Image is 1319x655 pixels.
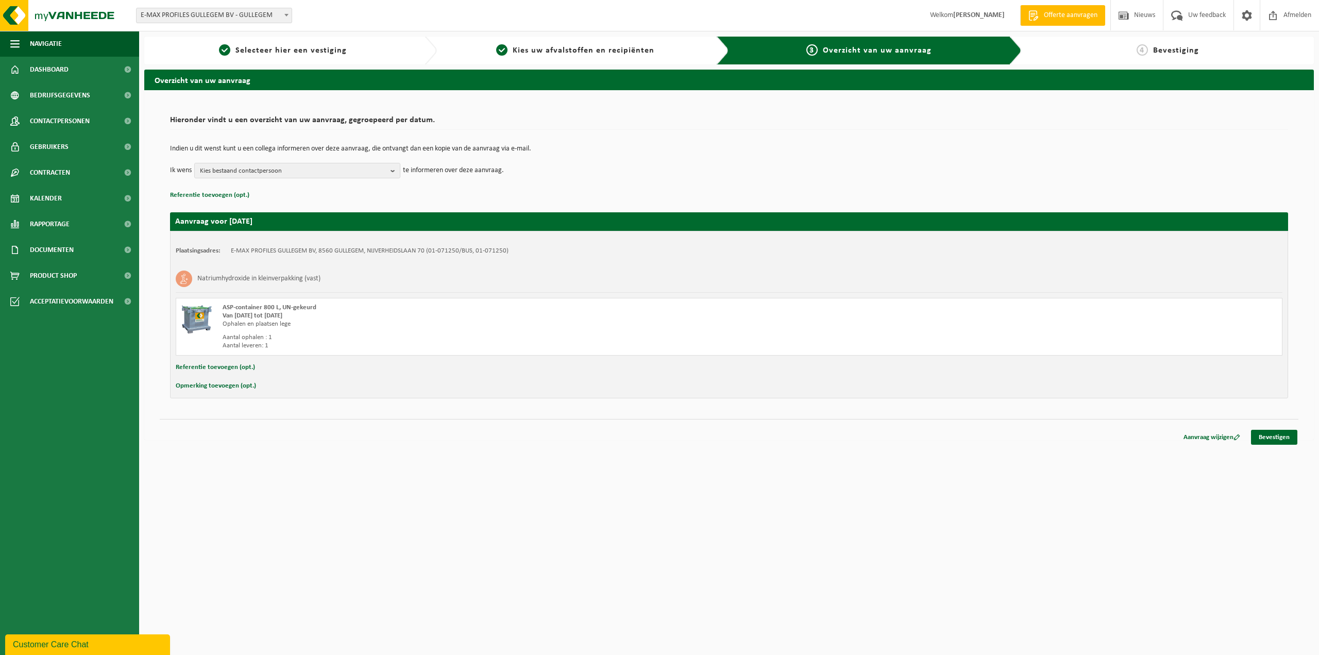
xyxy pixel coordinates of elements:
p: Indien u dit wenst kunt u een collega informeren over deze aanvraag, die ontvangt dan een kopie v... [170,145,1288,153]
span: Acceptatievoorwaarden [30,289,113,314]
p: Ik wens [170,163,192,178]
span: Gebruikers [30,134,69,160]
span: Documenten [30,237,74,263]
strong: Van [DATE] tot [DATE] [223,312,282,319]
span: Navigatie [30,31,62,57]
span: ASP-container 800 L, UN-gekeurd [223,304,316,311]
h2: Overzicht van uw aanvraag [144,70,1314,90]
span: Overzicht van uw aanvraag [823,46,932,55]
iframe: chat widget [5,632,172,655]
button: Opmerking toevoegen (opt.) [176,379,256,393]
span: 1 [219,44,230,56]
span: Kalender [30,186,62,211]
span: 3 [806,44,818,56]
span: 2 [496,44,508,56]
div: Ophalen en plaatsen lege [223,320,770,328]
a: Aanvraag wijzigen [1176,430,1248,445]
a: 2Kies uw afvalstoffen en recipiënten [442,44,709,57]
strong: Plaatsingsadres: [176,247,221,254]
span: Offerte aanvragen [1041,10,1100,21]
strong: [PERSON_NAME] [953,11,1005,19]
span: Kies bestaand contactpersoon [200,163,386,179]
div: Aantal leveren: 1 [223,342,770,350]
a: Bevestigen [1251,430,1297,445]
span: Bevestiging [1153,46,1199,55]
div: Aantal ophalen : 1 [223,333,770,342]
td: E-MAX PROFILES GULLEGEM BV, 8560 GULLEGEM, NIJVERHEIDSLAAN 70 (01-071250/BUS, 01-071250) [231,247,509,255]
button: Referentie toevoegen (opt.) [170,189,249,202]
span: Dashboard [30,57,69,82]
span: Bedrijfsgegevens [30,82,90,108]
span: Product Shop [30,263,77,289]
a: Offerte aanvragen [1020,5,1105,26]
button: Kies bestaand contactpersoon [194,163,400,178]
span: Kies uw afvalstoffen en recipiënten [513,46,654,55]
button: Referentie toevoegen (opt.) [176,361,255,374]
p: te informeren over deze aanvraag. [403,163,504,178]
h2: Hieronder vindt u een overzicht van uw aanvraag, gegroepeerd per datum. [170,116,1288,130]
img: PB-AP-0800-MET-02-01.png [181,304,212,334]
span: Contactpersonen [30,108,90,134]
strong: Aanvraag voor [DATE] [175,217,252,226]
span: Contracten [30,160,70,186]
span: Selecteer hier een vestiging [235,46,347,55]
span: 4 [1137,44,1148,56]
a: 1Selecteer hier een vestiging [149,44,416,57]
span: Rapportage [30,211,70,237]
h3: Natriumhydroxide in kleinverpakking (vast) [197,271,320,287]
span: E-MAX PROFILES GULLEGEM BV - GULLEGEM [137,8,292,23]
